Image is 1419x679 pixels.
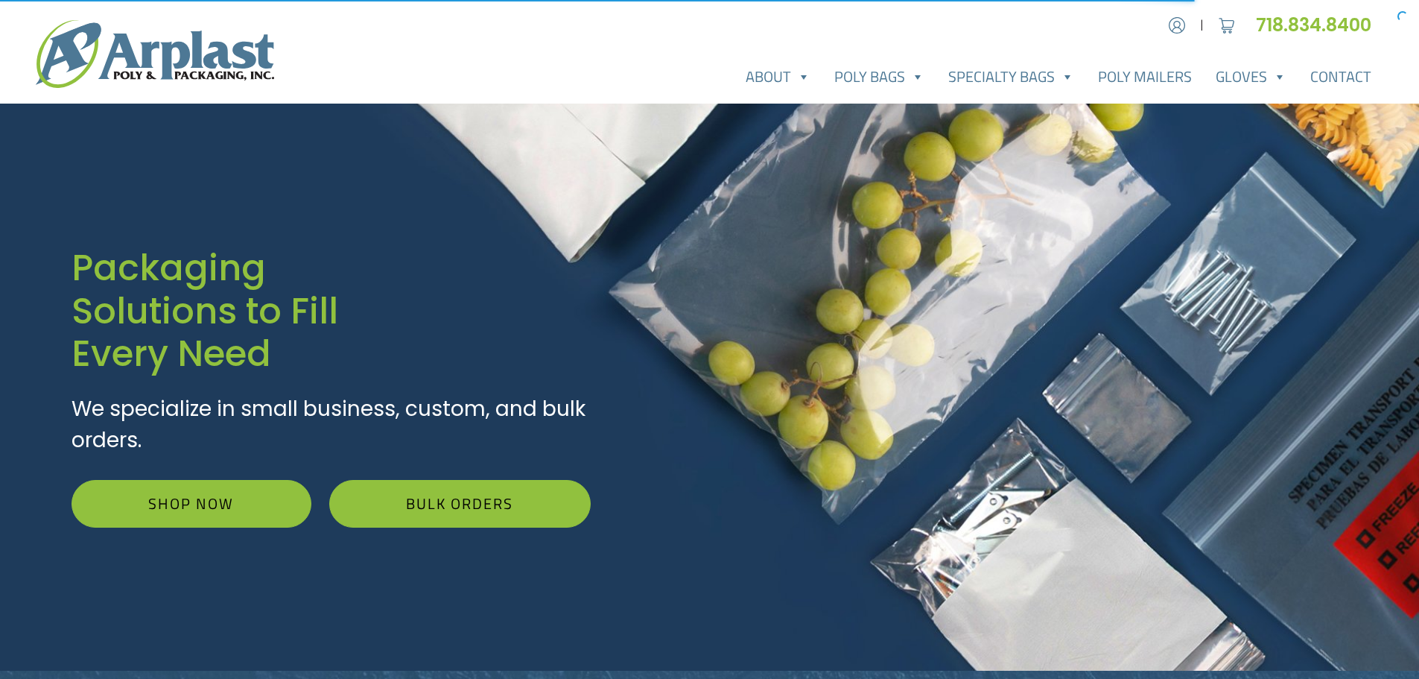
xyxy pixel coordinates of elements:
a: Contact [1298,62,1383,92]
a: 718.834.8400 [1256,13,1383,37]
a: Poly Bags [822,62,936,92]
a: About [734,62,822,92]
p: We specialize in small business, custom, and bulk orders. [72,394,591,456]
a: Specialty Bags [936,62,1086,92]
span: | [1200,16,1204,34]
img: logo [36,20,274,88]
h1: Packaging Solutions to Fill Every Need [72,247,591,376]
a: Shop Now [72,480,311,528]
a: Bulk Orders [329,480,591,528]
a: Poly Mailers [1086,62,1204,92]
a: Gloves [1204,62,1298,92]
